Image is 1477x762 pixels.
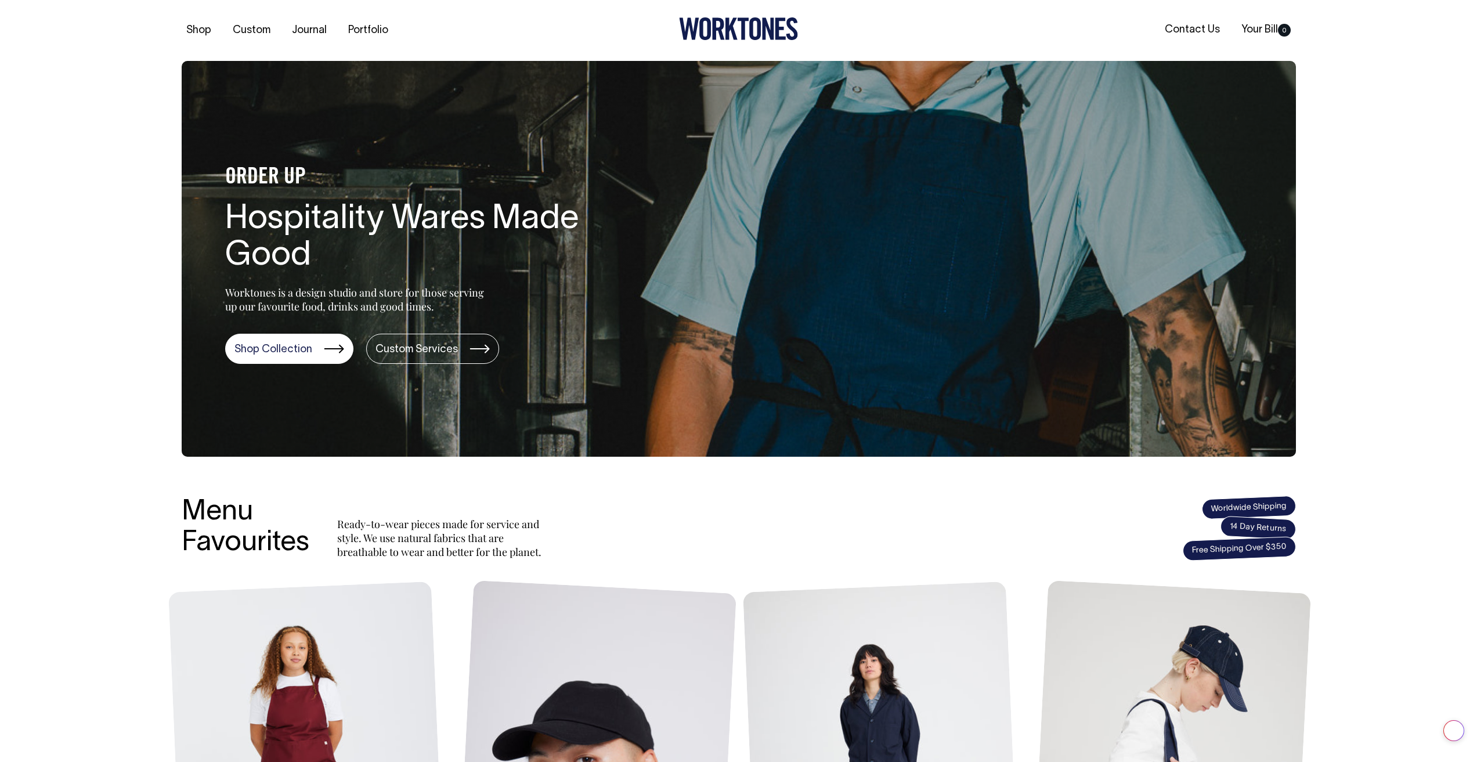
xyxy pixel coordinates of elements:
[182,21,216,40] a: Shop
[1220,516,1297,540] span: 14 Day Returns
[225,286,489,313] p: Worktones is a design studio and store for those serving up our favourite food, drinks and good t...
[344,21,393,40] a: Portfolio
[228,21,275,40] a: Custom
[1237,20,1295,39] a: Your Bill0
[366,334,499,364] a: Custom Services
[1182,536,1296,561] span: Free Shipping Over $350
[225,165,597,190] h4: ORDER UP
[182,497,309,559] h3: Menu Favourites
[225,334,353,364] a: Shop Collection
[225,201,597,276] h1: Hospitality Wares Made Good
[287,21,331,40] a: Journal
[1160,20,1225,39] a: Contact Us
[1201,495,1296,519] span: Worldwide Shipping
[1278,24,1291,37] span: 0
[337,517,546,559] p: Ready-to-wear pieces made for service and style. We use natural fabrics that are breathable to we...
